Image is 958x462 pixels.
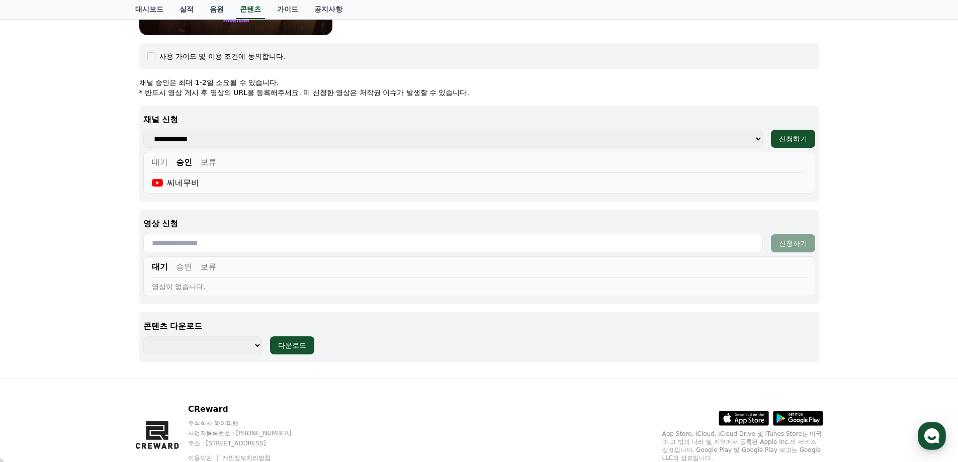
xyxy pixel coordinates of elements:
button: 신청하기 [771,130,815,148]
p: * 반드시 영상 게시 후 영상의 URL을 등록해주세요. 미 신청한 영상은 저작권 이슈가 발생할 수 있습니다. [139,87,819,98]
button: 승인 [176,156,192,168]
div: 사용 가이드 및 이용 조건에 동의합니다. [159,51,286,61]
p: 주식회사 와이피랩 [188,419,311,427]
p: 주소 : [STREET_ADDRESS] [188,439,311,447]
div: 영상이 없습니다. [152,282,807,292]
span: 대화 [92,334,104,342]
span: 홈 [32,334,38,342]
button: 보류 [200,261,216,273]
button: 대기 [152,261,168,273]
span: 설정 [155,334,167,342]
a: 개인정보처리방침 [222,454,271,461]
p: 채널 승인은 최대 1-2일 소요될 수 있습니다. [139,77,819,87]
div: 신청하기 [779,134,807,144]
p: CReward [188,403,311,415]
a: 대화 [66,319,130,344]
a: 이용약관 [188,454,220,461]
p: 채널 신청 [143,114,815,126]
p: App Store, iCloud, iCloud Drive 및 iTunes Store는 미국과 그 밖의 나라 및 지역에서 등록된 Apple Inc.의 서비스 상표입니다. Goo... [662,430,823,462]
a: 설정 [130,319,193,344]
p: 사업자등록번호 : [PHONE_NUMBER] [188,429,311,437]
button: 대기 [152,156,168,168]
div: 씨네무비 [152,177,200,189]
p: 콘텐츠 다운로드 [143,320,815,332]
button: 신청하기 [771,234,815,252]
button: 승인 [176,261,192,273]
div: 다운로드 [278,340,306,350]
button: 보류 [200,156,216,168]
p: 영상 신청 [143,218,815,230]
button: 다운로드 [270,336,314,354]
div: 신청하기 [779,238,807,248]
a: 홈 [3,319,66,344]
